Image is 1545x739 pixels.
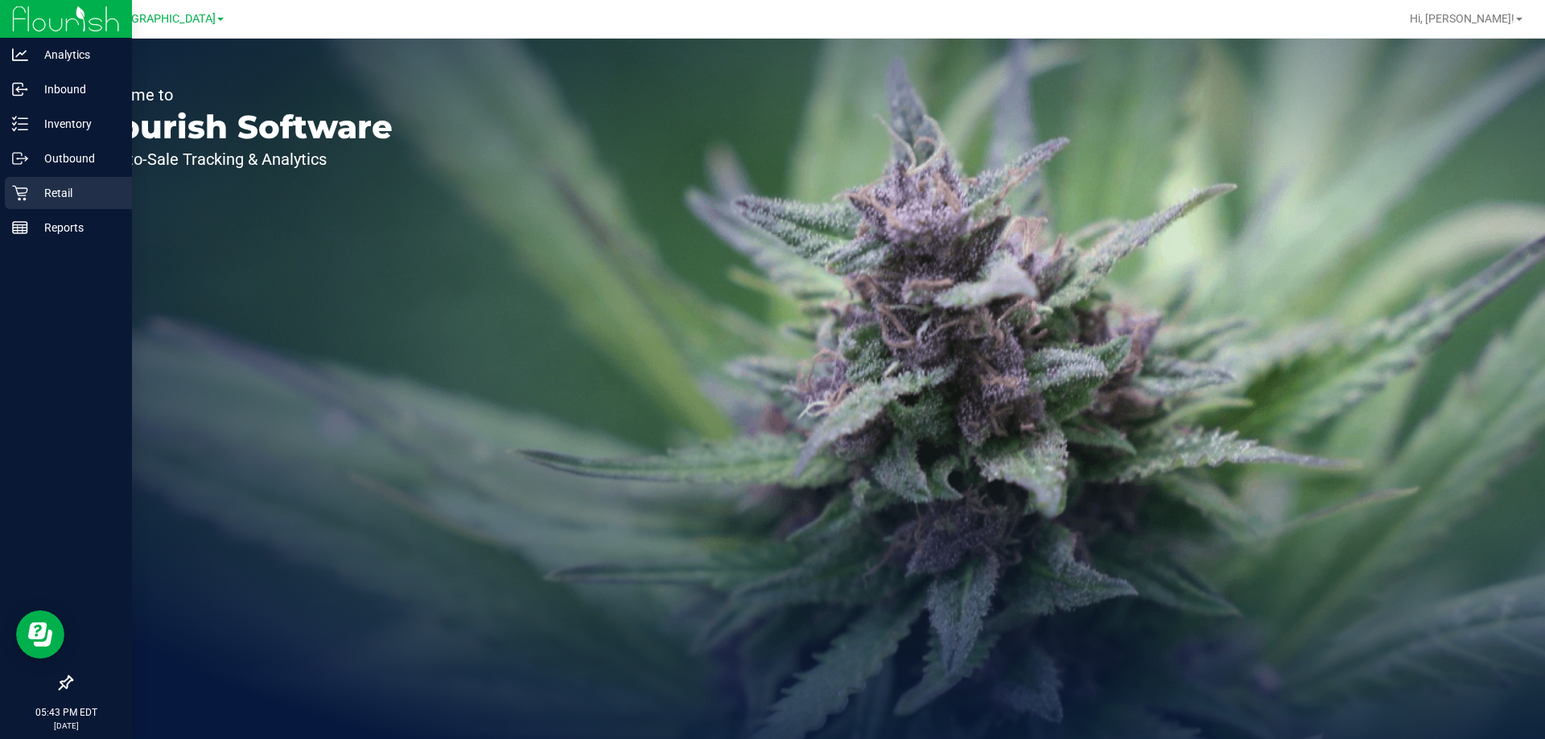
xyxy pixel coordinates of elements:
[28,114,125,133] p: Inventory
[1410,12,1514,25] span: Hi, [PERSON_NAME]!
[87,151,393,167] p: Seed-to-Sale Tracking & Analytics
[28,149,125,168] p: Outbound
[28,80,125,99] p: Inbound
[28,45,125,64] p: Analytics
[87,111,393,143] p: Flourish Software
[12,185,28,201] inline-svg: Retail
[12,81,28,97] inline-svg: Inbound
[12,116,28,132] inline-svg: Inventory
[87,87,393,103] p: Welcome to
[12,47,28,63] inline-svg: Analytics
[16,610,64,659] iframe: Resource center
[28,183,125,203] p: Retail
[28,218,125,237] p: Reports
[105,12,216,26] span: [GEOGRAPHIC_DATA]
[12,150,28,166] inline-svg: Outbound
[12,220,28,236] inline-svg: Reports
[7,705,125,720] p: 05:43 PM EDT
[7,720,125,732] p: [DATE]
